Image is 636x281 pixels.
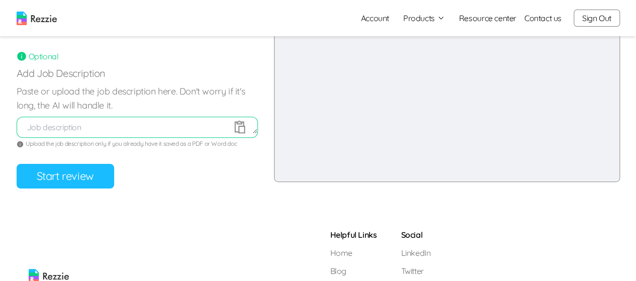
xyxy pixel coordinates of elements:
[353,8,397,28] a: Account
[459,12,516,24] a: Resource center
[330,229,377,241] h5: Helpful Links
[17,84,258,113] label: Paste or upload the job description here. Don't worry if it's long, the AI will handle it.
[330,247,377,259] a: Home
[401,229,437,241] h5: Social
[330,265,377,277] a: Blog
[17,50,258,62] div: Optional
[574,10,620,27] button: Sign Out
[17,140,258,148] div: Upload the job description only if you already have it saved as a PDF or Word doc
[17,164,114,189] button: Start review
[17,12,57,25] img: logo
[401,247,437,259] a: LinkedIn
[524,12,562,24] a: Contact us
[401,265,437,277] a: Twitter
[403,12,445,24] button: Products
[17,66,258,80] p: Add Job Description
